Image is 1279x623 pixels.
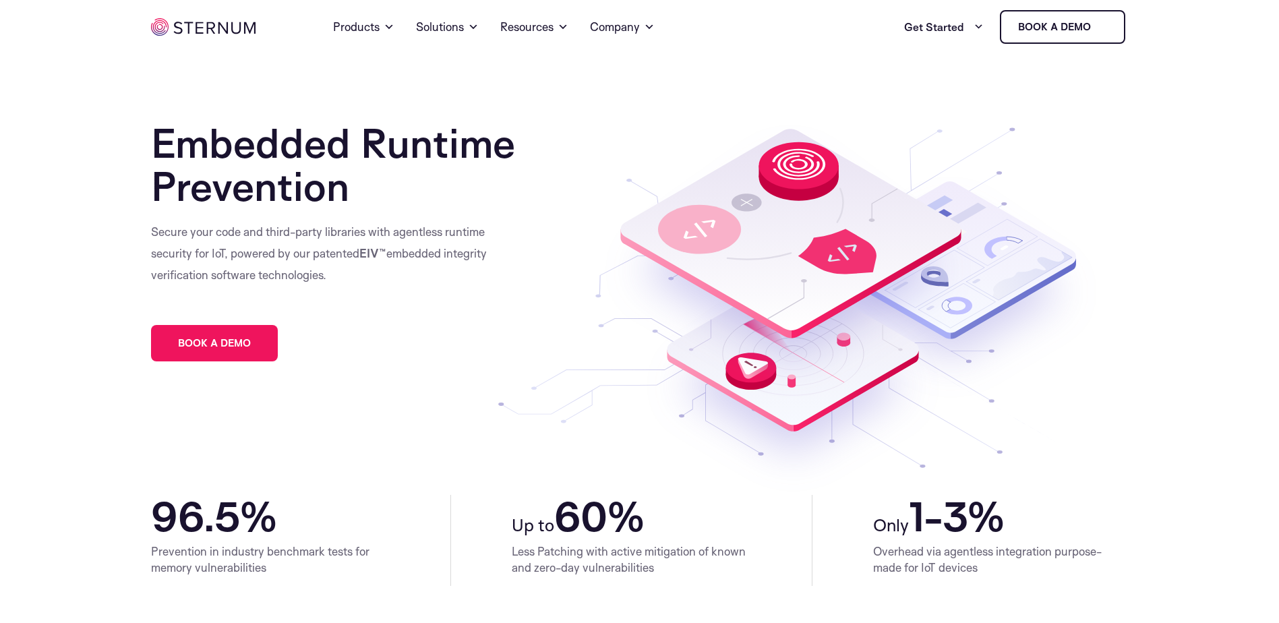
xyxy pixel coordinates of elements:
[512,495,751,538] h2: 60%
[873,495,1129,538] h2: 1-3%
[512,514,554,535] span: Up to
[151,121,542,208] h1: Embedded Runtime Prevention
[873,514,909,535] span: Only
[1096,22,1107,32] img: sternum iot
[500,3,568,51] a: Resources
[151,325,278,361] a: Book a demo
[151,18,256,36] img: sternum iot
[873,543,1129,576] p: Overhead via agentless integration purpose-made for IoT devices
[151,543,390,576] p: Prevention in industry benchmark tests for memory vulnerabilities
[178,338,251,348] span: Book a demo
[904,13,984,40] a: Get Started
[1000,10,1125,44] a: Book a demo
[512,543,751,576] p: Less Patching with active mitigation of known and zero-day vulnerabilities
[333,3,394,51] a: Products
[590,3,655,51] a: Company
[151,495,390,538] h2: 96.5%
[416,3,479,51] a: Solutions
[151,221,488,286] p: Secure your code and third-party libraries with agentless runtime security for IoT, powered by ou...
[359,246,386,260] b: EIV™
[498,121,1105,495] img: Runtime Protection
